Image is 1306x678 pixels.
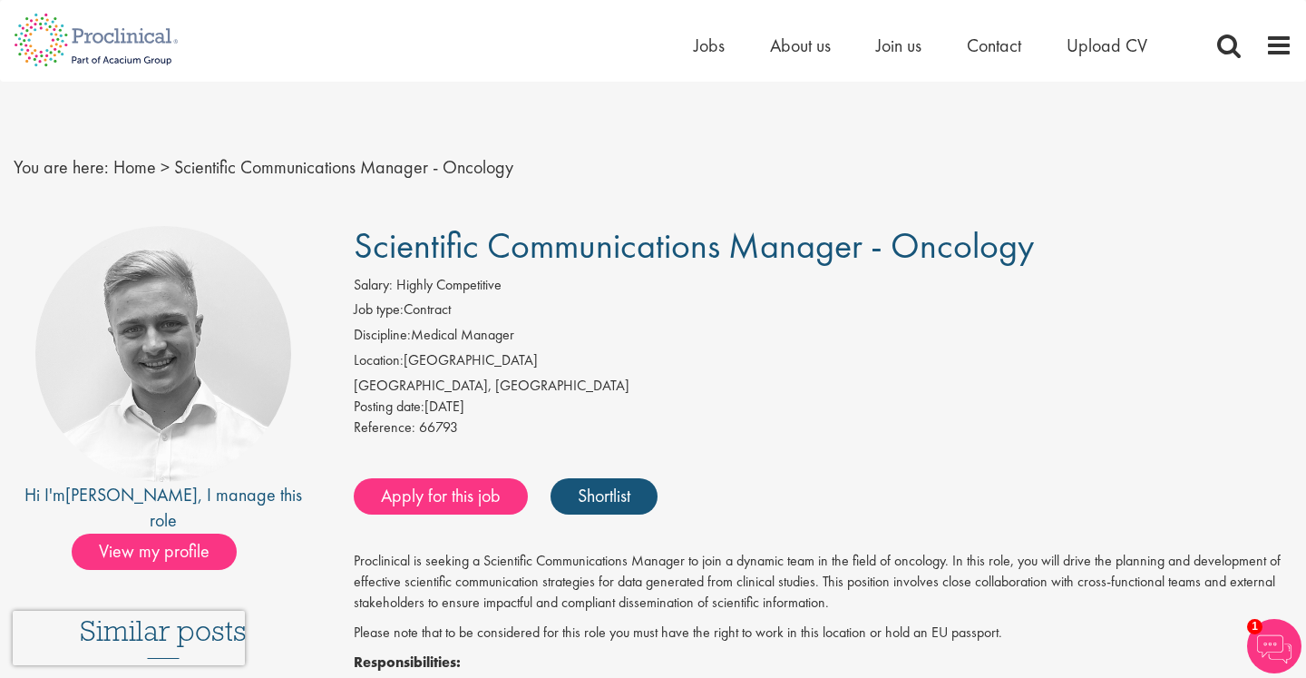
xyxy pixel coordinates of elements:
label: Job type: [354,300,404,320]
a: Contact [967,34,1021,57]
span: Scientific Communications Manager - Oncology [354,222,1034,269]
a: Shortlist [551,478,658,515]
span: Scientific Communications Manager - Oncology [174,155,513,179]
label: Reference: [354,418,415,438]
span: 66793 [419,418,458,437]
a: breadcrumb link [113,155,156,179]
p: Please note that to be considered for this role you must have the right to work in this location ... [354,623,1292,644]
li: Contract [354,300,1292,325]
img: imeage of recruiter Joshua Bye [35,226,291,482]
span: > [161,155,170,179]
div: [GEOGRAPHIC_DATA], [GEOGRAPHIC_DATA] [354,376,1292,397]
span: Posting date: [354,397,424,416]
label: Salary: [354,275,393,296]
a: About us [770,34,831,57]
label: Discipline: [354,325,411,346]
div: [DATE] [354,397,1292,418]
span: View my profile [72,534,237,570]
span: You are here: [14,155,109,179]
a: [PERSON_NAME] [65,483,198,506]
div: Hi I'm , I manage this role [14,482,313,534]
li: Medical Manager [354,325,1292,350]
label: Location: [354,350,404,371]
a: Jobs [694,34,725,57]
a: Apply for this job [354,478,528,515]
a: Join us [876,34,921,57]
a: Upload CV [1067,34,1147,57]
span: 1 [1247,619,1262,634]
li: [GEOGRAPHIC_DATA] [354,350,1292,376]
span: Highly Competitive [396,275,502,294]
p: Proclinical is seeking a Scientific Communications Manager to join a dynamic team in the field of... [354,551,1292,614]
img: Chatbot [1247,619,1301,673]
strong: Responsibilities: [354,653,461,672]
iframe: reCAPTCHA [13,611,245,665]
a: View my profile [72,537,255,561]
